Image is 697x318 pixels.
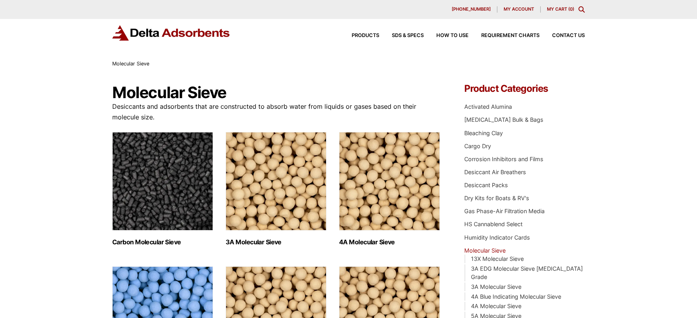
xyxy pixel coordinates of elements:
img: 3A Molecular Sieve [226,132,326,231]
a: Desiccant Packs [464,182,508,188]
span: My account [504,7,534,11]
a: 13X Molecular Sieve [471,255,524,262]
a: My Cart (0) [547,6,574,12]
p: Desiccants and adsorbents that are constructed to absorb water from liquids or gases based on the... [112,101,441,123]
a: Products [339,33,379,38]
a: 3A Molecular Sieve [471,283,521,290]
span: Contact Us [552,33,585,38]
a: Corrosion Inhibitors and Films [464,156,543,162]
a: Bleaching Clay [464,130,503,136]
a: Visit product category 3A Molecular Sieve [226,132,326,246]
a: Molecular Sieve [464,247,506,254]
h1: Molecular Sieve [112,84,441,101]
a: How to Use [424,33,469,38]
img: Delta Adsorbents [112,25,230,41]
a: Visit product category Carbon Molecular Sieve [112,132,213,246]
img: 4A Molecular Sieve [339,132,440,231]
a: [MEDICAL_DATA] Bulk & Bags [464,116,543,123]
a: Desiccant Air Breathers [464,169,526,175]
a: 3A EDG Molecular Sieve [MEDICAL_DATA] Grade [471,265,583,281]
a: 4A Molecular Sieve [471,303,521,309]
span: Requirement Charts [481,33,539,38]
a: SDS & SPECS [379,33,424,38]
a: Dry Kits for Boats & RV's [464,195,529,201]
a: Cargo Dry [464,143,491,149]
a: 4A Blue Indicating Molecular Sieve [471,293,561,300]
a: Requirement Charts [469,33,539,38]
a: Visit product category 4A Molecular Sieve [339,132,440,246]
span: How to Use [436,33,469,38]
a: Humidity Indicator Cards [464,234,530,241]
div: Toggle Modal Content [578,6,585,13]
a: [PHONE_NUMBER] [445,6,497,13]
span: Molecular Sieve [112,61,149,67]
img: Carbon Molecular Sieve [112,132,213,231]
a: Activated Alumina [464,103,512,110]
span: 0 [570,6,573,12]
span: [PHONE_NUMBER] [452,7,491,11]
a: Gas Phase-Air Filtration Media [464,208,545,214]
a: Contact Us [539,33,585,38]
h4: Product Categories [464,84,585,93]
h2: 4A Molecular Sieve [339,238,440,246]
span: SDS & SPECS [392,33,424,38]
h2: Carbon Molecular Sieve [112,238,213,246]
a: HS Cannablend Select [464,221,523,227]
h2: 3A Molecular Sieve [226,238,326,246]
a: My account [497,6,541,13]
span: Products [352,33,379,38]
